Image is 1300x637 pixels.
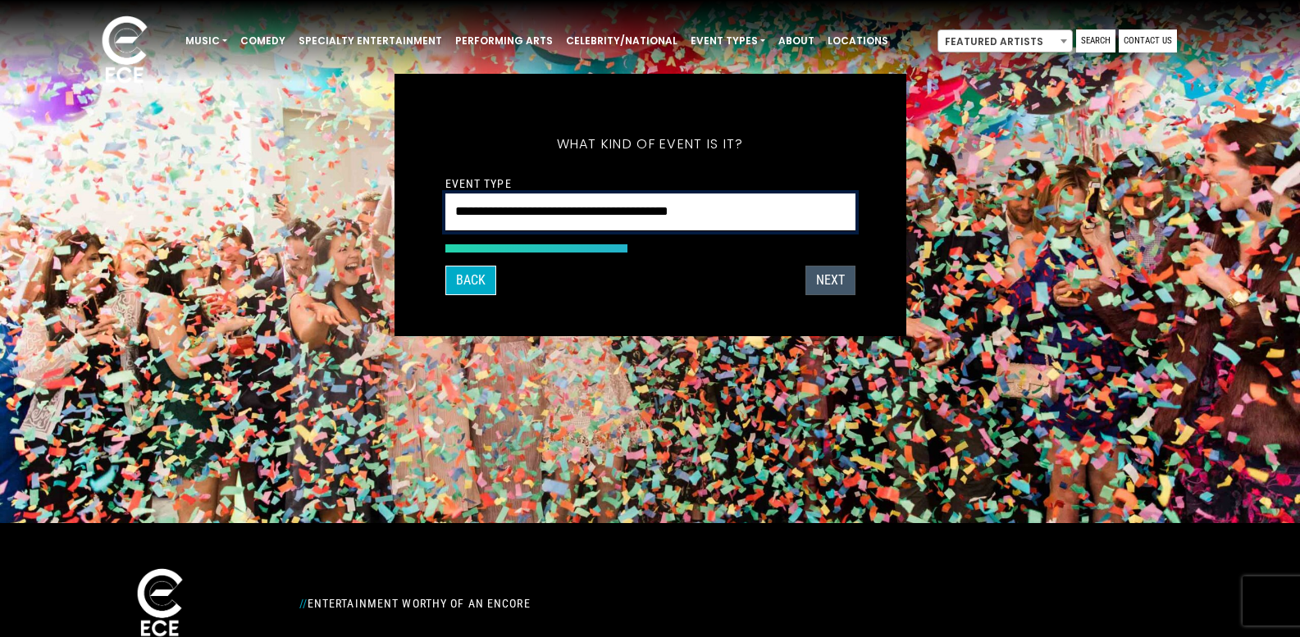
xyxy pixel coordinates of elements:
a: Celebrity/National [559,27,684,55]
a: About [772,27,821,55]
button: Next [805,266,855,295]
a: Music [179,27,234,55]
h5: What kind of event is it? [445,115,855,174]
a: Specialty Entertainment [292,27,449,55]
a: Event Types [684,27,772,55]
a: Performing Arts [449,27,559,55]
span: Featured Artists [937,30,1073,52]
button: Back [445,266,496,295]
a: Comedy [234,27,292,55]
img: ece_new_logo_whitev2-1.png [84,11,166,91]
a: Search [1076,30,1115,52]
label: Event Type [445,176,512,191]
a: Locations [821,27,895,55]
span: // [299,597,308,610]
div: Entertainment Worthy of an Encore [290,590,831,617]
a: Contact Us [1119,30,1177,52]
span: Featured Artists [938,30,1072,53]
